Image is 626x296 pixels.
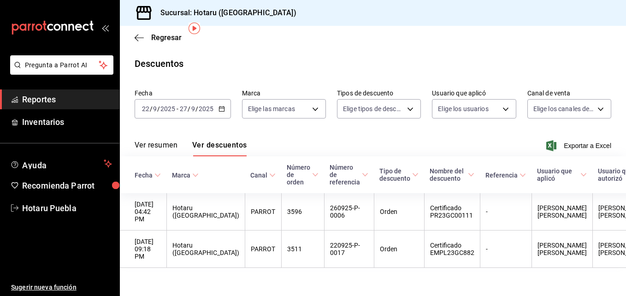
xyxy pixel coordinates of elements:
[374,231,424,268] th: Orden
[188,105,190,112] span: /
[151,33,182,42] span: Regresar
[157,105,160,112] span: /
[153,7,296,18] h3: Sucursal: Hotaru ([GEOGRAPHIC_DATA])
[250,172,276,179] span: Canal
[120,193,166,231] th: [DATE] 04:42 PM
[548,140,611,151] button: Exportar a Excel
[191,105,195,112] input: --
[150,105,153,112] span: /
[374,193,424,231] th: Orden
[245,231,281,268] th: PARROT
[135,141,177,156] button: Ver resumen
[532,193,592,231] th: [PERSON_NAME] [PERSON_NAME]
[198,105,214,112] input: ----
[324,231,374,268] th: 220925-P-0017
[142,105,150,112] input: --
[343,104,404,113] span: Elige tipos de descuento
[424,231,480,268] th: Certificado EMPL23GC882
[6,67,113,77] a: Pregunta a Parrot AI
[22,116,112,128] span: Inventarios
[22,179,112,192] span: Recomienda Parrot
[537,167,587,182] span: Usuario que aplicó
[135,33,182,42] button: Regresar
[179,105,188,112] input: --
[245,193,281,231] th: PARROT
[101,24,109,31] button: open_drawer_menu
[424,193,480,231] th: Certificado PR23GC00111
[135,57,183,71] div: Descuentos
[22,93,112,106] span: Reportes
[287,164,319,186] span: Número de orden
[438,104,488,113] span: Elige los usuarios
[432,90,516,96] label: Usuario que aplicó
[485,172,526,179] span: Referencia
[337,90,421,96] label: Tipos de descuento
[281,231,324,268] th: 3511
[248,104,295,113] span: Elige las marcas
[22,202,112,214] span: Hotaru Puebla
[192,141,247,156] button: Ver descuentos
[242,90,326,96] label: Marca
[166,193,245,231] th: Hotaru ([GEOGRAPHIC_DATA])
[177,105,178,112] span: -
[480,231,532,268] th: -
[25,60,99,70] span: Pregunta a Parrot AI
[172,172,199,179] span: Marca
[120,231,166,268] th: [DATE] 09:18 PM
[430,167,474,182] span: Nombre del descuento
[22,158,100,169] span: Ayuda
[281,193,324,231] th: 3596
[195,105,198,112] span: /
[379,167,419,182] span: Tipo de descuento
[189,23,200,34] img: Tooltip marker
[527,90,611,96] label: Canal de venta
[160,105,176,112] input: ----
[166,231,245,268] th: Hotaru ([GEOGRAPHIC_DATA])
[10,55,113,75] button: Pregunta a Parrot AI
[11,283,112,292] span: Sugerir nueva función
[330,164,368,186] span: Número de referencia
[324,193,374,231] th: 260925-P-0006
[135,90,231,96] label: Fecha
[135,172,161,179] span: Fecha
[153,105,157,112] input: --
[533,104,594,113] span: Elige los canales de venta
[135,141,247,156] div: navigation tabs
[532,231,592,268] th: [PERSON_NAME] [PERSON_NAME]
[480,193,532,231] th: -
